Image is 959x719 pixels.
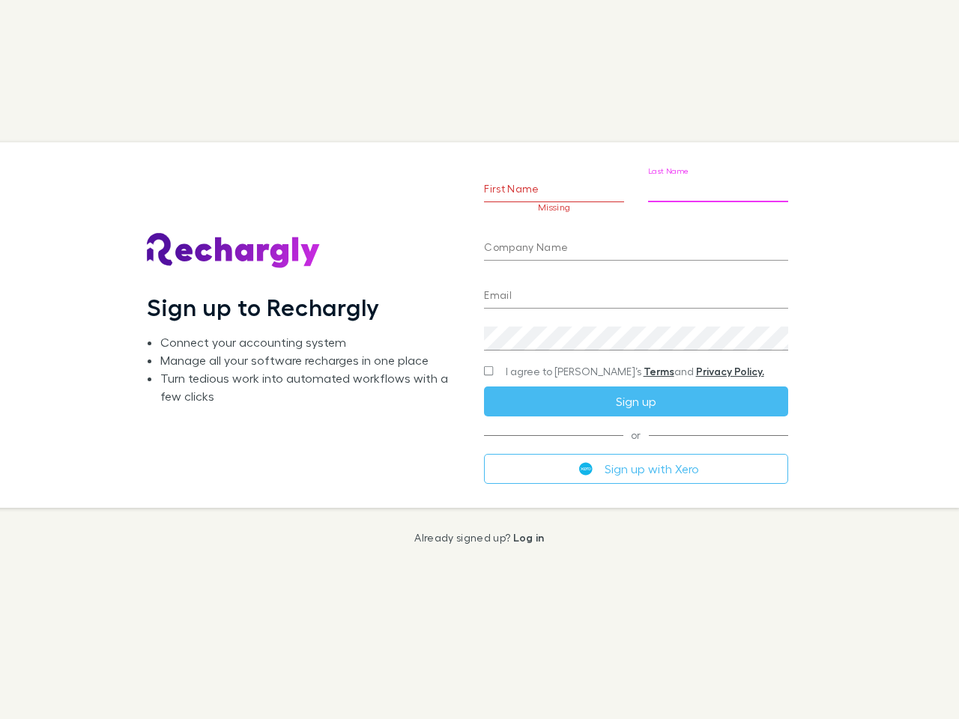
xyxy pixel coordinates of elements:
img: Rechargly's Logo [147,233,321,269]
li: Connect your accounting system [160,333,460,351]
label: Last Name [648,166,689,177]
a: Log in [513,531,545,544]
p: Missing [484,202,624,213]
li: Turn tedious work into automated workflows with a few clicks [160,369,460,405]
a: Terms [644,365,674,377]
span: I agree to [PERSON_NAME]’s and [506,364,764,379]
button: Sign up with Xero [484,454,787,484]
a: Privacy Policy. [696,365,764,377]
li: Manage all your software recharges in one place [160,351,460,369]
button: Sign up [484,386,787,416]
h1: Sign up to Rechargly [147,293,380,321]
p: Already signed up? [414,532,544,544]
img: Xero's logo [579,462,593,476]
